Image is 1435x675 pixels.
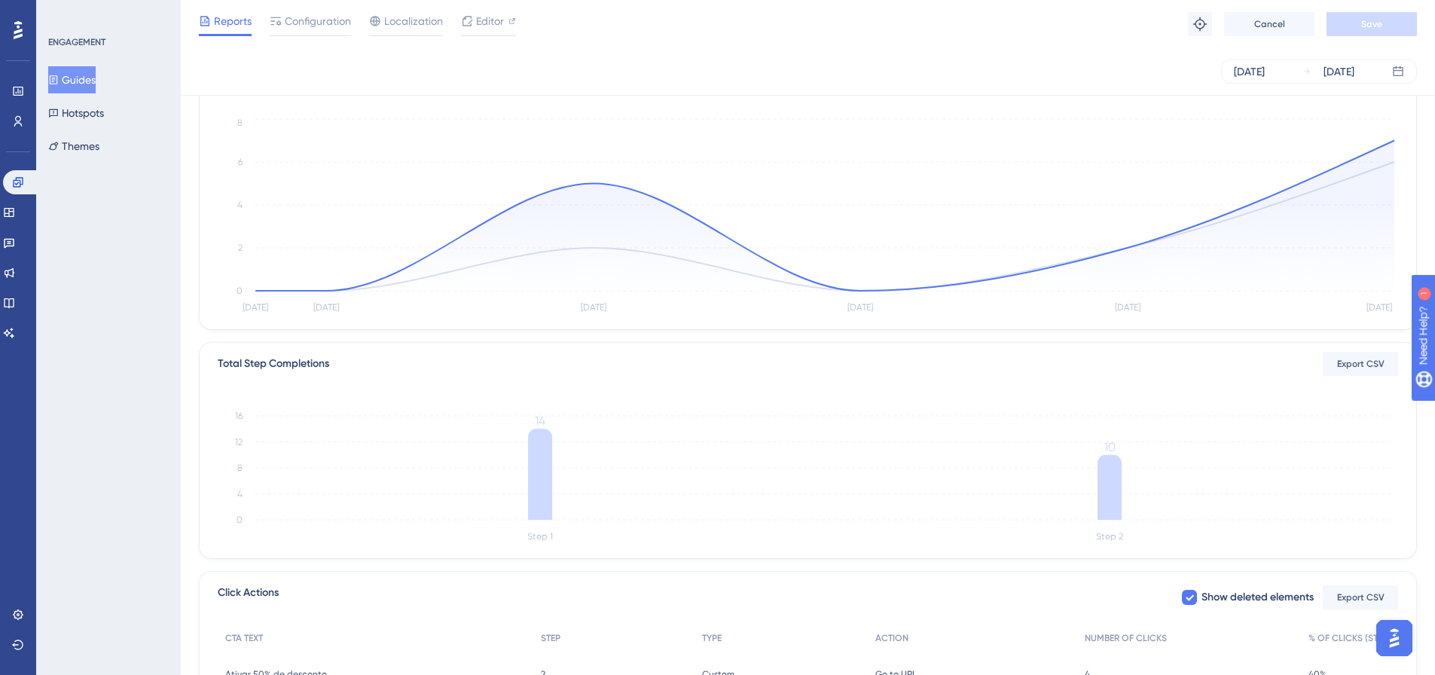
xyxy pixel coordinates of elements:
tspan: [DATE] [847,302,873,313]
tspan: 0 [237,515,243,525]
tspan: [DATE] [1366,302,1392,313]
div: Total Step Completions [218,355,329,373]
tspan: 10 [1104,440,1116,454]
span: Click Actions [218,584,279,611]
tspan: 8 [237,463,243,473]
tspan: 12 [235,437,243,447]
tspan: 6 [238,157,243,167]
button: Hotspots [48,99,104,127]
span: ACTION [875,632,908,644]
span: Export CSV [1337,358,1385,370]
span: % OF CLICKS (STEP) [1308,632,1391,644]
span: CTA TEXT [225,632,263,644]
span: Need Help? [35,4,94,22]
button: Export CSV [1323,352,1398,376]
span: Show deleted elements [1201,588,1314,606]
tspan: [DATE] [1115,302,1140,313]
span: Export CSV [1337,591,1385,603]
span: Cancel [1254,18,1285,30]
span: STEP [541,632,560,644]
tspan: Step 1 [527,531,553,542]
span: TYPE [702,632,722,644]
tspan: 8 [237,118,243,128]
tspan: [DATE] [313,302,339,313]
button: Save [1327,12,1417,36]
tspan: 0 [237,286,243,296]
tspan: 4 [237,489,243,499]
tspan: 16 [235,411,243,421]
div: [DATE] [1234,63,1265,81]
iframe: UserGuiding AI Assistant Launcher [1372,615,1417,661]
tspan: 4 [237,200,243,210]
button: Guides [48,66,96,93]
button: Cancel [1224,12,1314,36]
span: Configuration [285,12,351,30]
button: Export CSV [1323,585,1398,609]
tspan: [DATE] [581,302,606,313]
tspan: Step 2 [1096,531,1123,542]
div: ENGAGEMENT [48,36,105,48]
button: Themes [48,133,99,160]
div: 1 [105,8,109,20]
tspan: 2 [238,243,243,253]
tspan: 14 [535,414,545,428]
span: Save [1361,18,1382,30]
span: Localization [384,12,443,30]
span: Reports [214,12,252,30]
span: Editor [476,12,504,30]
tspan: [DATE] [243,302,268,313]
div: [DATE] [1324,63,1354,81]
span: NUMBER OF CLICKS [1085,632,1167,644]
